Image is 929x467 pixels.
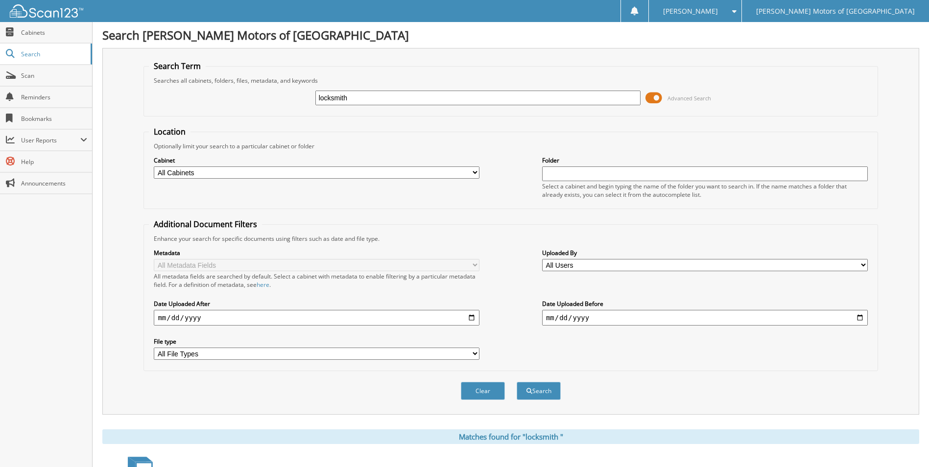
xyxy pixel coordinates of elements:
span: [PERSON_NAME] Motors of [GEOGRAPHIC_DATA] [756,8,915,14]
div: Matches found for "locksmith " [102,429,919,444]
legend: Search Term [149,61,206,71]
span: Scan [21,71,87,80]
span: Search [21,50,86,58]
legend: Additional Document Filters [149,219,262,230]
button: Clear [461,382,505,400]
label: Date Uploaded Before [542,300,868,308]
span: Announcements [21,179,87,187]
button: Search [517,382,561,400]
legend: Location [149,126,191,137]
span: Bookmarks [21,115,87,123]
input: start [154,310,479,326]
span: Cabinets [21,28,87,37]
label: File type [154,337,479,346]
label: Metadata [154,249,479,257]
div: Optionally limit your search to a particular cabinet or folder [149,142,872,150]
div: All metadata fields are searched by default. Select a cabinet with metadata to enable filtering b... [154,272,479,289]
span: [PERSON_NAME] [663,8,718,14]
div: Enhance your search for specific documents using filters such as date and file type. [149,234,872,243]
label: Uploaded By [542,249,868,257]
a: here [257,280,269,289]
input: end [542,310,868,326]
img: scan123-logo-white.svg [10,4,83,18]
div: Select a cabinet and begin typing the name of the folder you want to search in. If the name match... [542,182,868,199]
span: Advanced Search [667,94,711,102]
span: Reminders [21,93,87,101]
span: Help [21,158,87,166]
div: Searches all cabinets, folders, files, metadata, and keywords [149,76,872,85]
label: Cabinet [154,156,479,164]
span: User Reports [21,136,80,144]
h1: Search [PERSON_NAME] Motors of [GEOGRAPHIC_DATA] [102,27,919,43]
label: Folder [542,156,868,164]
label: Date Uploaded After [154,300,479,308]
